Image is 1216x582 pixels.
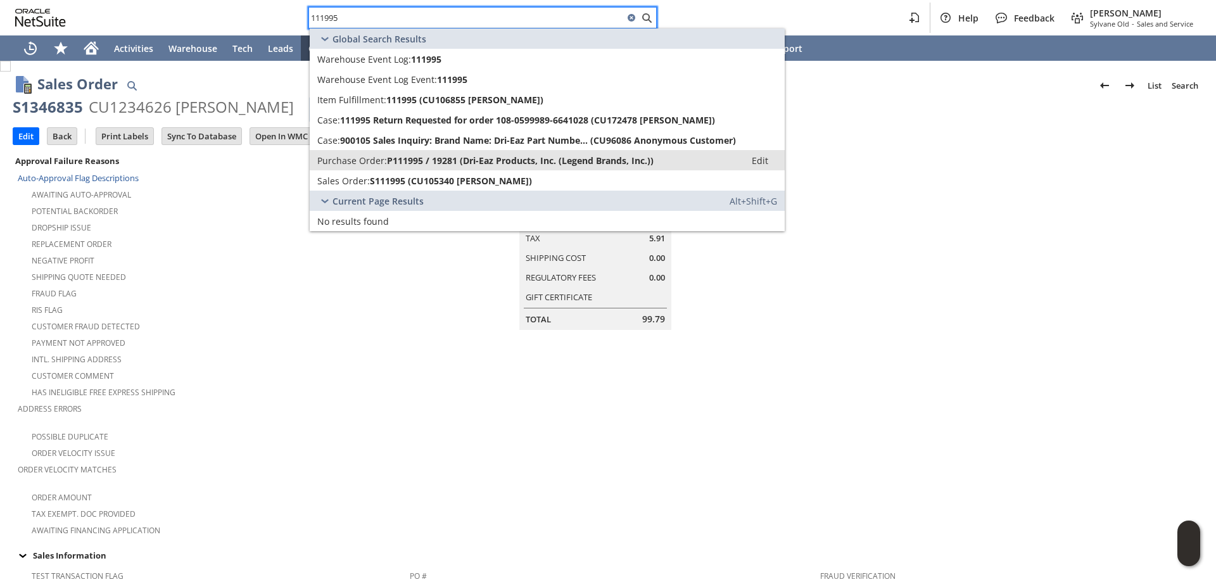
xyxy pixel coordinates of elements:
[317,53,411,65] span: Warehouse Event Log:
[639,10,654,25] svg: Search
[526,272,596,283] a: Regulatory Fees
[310,110,785,130] a: Case:111995 Return Requested for order 108-0599989-6641028 (CU172478 [PERSON_NAME])Edit:
[13,547,1203,564] td: Sales Information
[340,114,715,126] span: 111995 Return Requested for order 108-0599989-6641028 (CU172478 [PERSON_NAME])
[268,42,293,54] span: Leads
[32,239,111,250] a: Replacement Order
[526,252,586,263] a: Shipping Cost
[32,571,123,581] a: Test Transaction Flag
[1143,75,1167,96] a: List
[526,291,592,303] a: Gift Certificate
[1137,19,1193,28] span: Sales and Service
[767,42,802,54] span: Support
[89,97,294,117] div: CU1234626 [PERSON_NAME]
[32,370,114,381] a: Customer Comment
[32,189,131,200] a: Awaiting Auto-Approval
[958,12,978,24] span: Help
[317,155,387,167] span: Purchase Order:
[225,35,260,61] a: Tech
[310,69,785,89] a: Warehouse Event Log Event:111995Edit:
[310,170,785,191] a: Sales Order:S111995 (CU105340 [PERSON_NAME])Edit:
[260,35,301,61] a: Leads
[23,41,38,56] svg: Recent Records
[53,41,68,56] svg: Shortcuts
[84,41,99,56] svg: Home
[15,9,66,27] svg: logo
[301,35,377,61] a: Opportunities
[387,155,654,167] span: P111995 / 19281 (Dri-Eaz Products, Inc. (Legend Brands, Inc.))
[309,10,624,25] input: Search
[47,128,77,144] input: Back
[649,252,665,264] span: 0.00
[310,150,785,170] a: Purchase Order:P111995 / 19281 (Dri-Eaz Products, Inc. (Legend Brands, Inc.))Edit:
[410,571,427,581] a: PO #
[124,78,139,93] img: Quick Find
[332,33,426,45] span: Global Search Results
[1177,521,1200,566] iframe: Click here to launch Oracle Guided Learning Help Panel
[759,35,810,61] a: Support
[738,153,782,168] a: Edit:
[1122,78,1137,93] img: Next
[1097,78,1112,93] img: Previous
[310,49,785,69] a: Warehouse Event Log:111995Edit:
[649,272,665,284] span: 0.00
[317,114,340,126] span: Case:
[649,232,665,244] span: 5.91
[13,128,39,144] input: Edit
[370,175,532,187] span: S111995 (CU105340 [PERSON_NAME])
[37,73,118,94] h1: Sales Order
[386,94,543,106] span: 111995 (CU106855 [PERSON_NAME])
[96,128,153,144] input: Print Labels
[32,338,125,348] a: Payment not approved
[32,509,136,519] a: Tax Exempt. Doc Provided
[820,571,896,581] a: Fraud Verification
[310,89,785,110] a: Item Fulfillment:111995 (CU106855 [PERSON_NAME])Edit:
[317,215,389,227] span: No results found
[317,73,437,85] span: Warehouse Event Log Event:
[232,42,253,54] span: Tech
[250,128,313,144] input: Open In WMC
[18,464,117,475] a: Order Velocity Matches
[642,313,665,326] span: 99.79
[332,195,424,207] span: Current Page Results
[730,195,777,207] span: Alt+Shift+G
[32,321,140,332] a: Customer Fraud Detected
[114,42,153,54] span: Activities
[15,35,46,61] a: Recent Records
[310,211,785,231] a: No results found
[1090,19,1129,28] span: Sylvane Old
[437,73,467,85] span: 111995
[18,172,139,184] a: Auto-Approval Flag Descriptions
[32,448,115,459] a: Order Velocity Issue
[76,35,106,61] a: Home
[32,255,94,266] a: Negative Profit
[32,305,63,315] a: RIS flag
[13,153,405,169] div: Approval Failure Reasons
[32,288,77,299] a: Fraud Flag
[106,35,161,61] a: Activities
[317,94,386,106] span: Item Fulfillment:
[526,232,540,244] a: Tax
[309,98,364,122] div: Cancelled
[13,97,83,117] div: S1346835
[32,222,91,233] a: Dropship Issue
[168,42,217,54] span: Warehouse
[18,403,82,414] a: Address Errors
[13,547,1198,564] div: Sales Information
[32,206,118,217] a: Potential Backorder
[32,525,160,536] a: Awaiting Financing Application
[32,272,126,282] a: Shipping Quote Needed
[32,431,108,442] a: Possible Duplicate
[1177,544,1200,567] span: Oracle Guided Learning Widget. To move around, please hold and drag
[32,354,122,365] a: Intl. Shipping Address
[308,42,370,54] span: Opportunities
[1014,12,1054,24] span: Feedback
[411,53,441,65] span: 111995
[1132,19,1134,28] span: -
[46,35,76,61] div: Shortcuts
[162,128,241,144] input: Sync To Database
[317,134,340,146] span: Case:
[161,35,225,61] a: Warehouse
[310,130,785,150] a: Case:900105 Sales Inquiry: Brand Name: Dri-Eaz Part Numbe... (CU96086 Anonymous Customer)Edit:
[1167,75,1203,96] a: Search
